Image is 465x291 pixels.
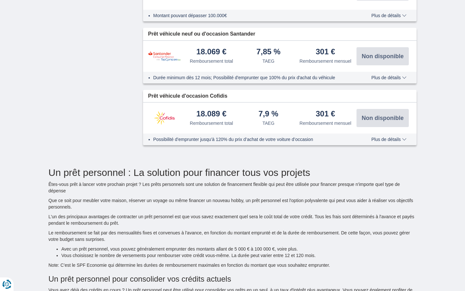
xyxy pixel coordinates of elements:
div: 7,85 % [256,48,281,57]
p: Êtes-vous prêt à lancer votre prochain projet ? Les prêts personnels sont une solution de finance... [48,181,417,194]
span: Non disponible [362,53,404,59]
img: pret personnel Cofidis [148,110,181,126]
span: Plus de détails [371,75,407,80]
button: Plus de détails [367,75,411,80]
div: 7,9 % [259,110,278,119]
div: Remboursement mensuel [300,120,351,126]
img: pret personnel Santander [148,51,181,61]
span: Plus de détails [371,137,407,142]
h3: Un prêt personnel pour consolider vos crédits actuels [48,275,417,283]
span: Plus de détails [371,13,407,18]
div: 18.069 € [196,48,226,57]
span: Prêt véhicule neuf ou d'occasion Santander [148,30,255,38]
p: L'un des principaux avantages de contracter un prêt personnel est que vous savez exactement quel ... [48,213,417,226]
div: Remboursement total [190,58,233,64]
div: 18.089 € [196,110,226,119]
button: Non disponible [356,109,409,127]
button: Plus de détails [367,137,411,142]
div: Remboursement mensuel [300,58,351,64]
li: Possibilité d’emprunter jusqu’à 120% du prix d’achat de votre voiture d’occasion [153,136,353,143]
button: Plus de détails [367,13,411,18]
p: Le remboursement se fait par des mensualités fixes et convenues à l'avance, en fonction du montan... [48,230,417,242]
div: 301 € [316,48,335,57]
div: Remboursement total [190,120,233,126]
div: TAEG [263,120,274,126]
li: Vous choisissez le nombre de versements pour rembourser votre crédit vous-même. La durée peut var... [61,252,417,259]
p: Que ce soit pour meubler votre maison, réserver un voyage ou même financer un nouveau hobby, un p... [48,197,417,210]
div: 301 € [316,110,335,119]
li: Avec un prêt personnel, vous pouvez généralement emprunter des montants allant de 5 000 € à 100 0... [61,246,417,252]
h2: Un prêt personnel : La solution pour financer tous vos projets [48,167,417,178]
button: Non disponible [356,47,409,65]
span: Non disponible [362,115,404,121]
span: Prêt véhicule d'occasion Cofidis [148,92,228,100]
p: Note: C'est le SPF Economie qui détermine les durées de remboursement maximales en fonction du mo... [48,262,417,268]
li: Montant pouvant dépasser 100.000€ [153,12,353,19]
div: TAEG [263,58,274,64]
li: Durée minimum dès 12 mois; Possibilité d'emprunter que 100% du prix d'achat du véhicule [153,74,353,81]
